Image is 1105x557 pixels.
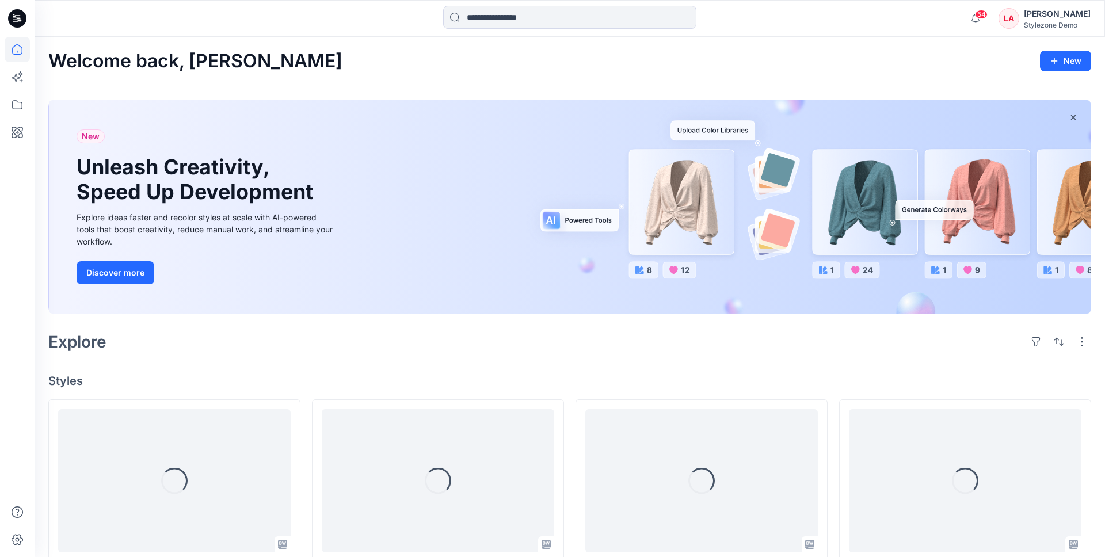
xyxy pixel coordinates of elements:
[1024,21,1091,29] div: Stylezone Demo
[77,211,336,247] div: Explore ideas faster and recolor styles at scale with AI-powered tools that boost creativity, red...
[975,10,988,19] span: 54
[999,8,1019,29] div: LA
[48,374,1091,388] h4: Styles
[1024,7,1091,21] div: [PERSON_NAME]
[48,51,342,72] h2: Welcome back, [PERSON_NAME]
[1040,51,1091,71] button: New
[77,261,336,284] a: Discover more
[77,261,154,284] button: Discover more
[48,333,106,351] h2: Explore
[82,129,100,143] span: New
[77,155,318,204] h1: Unleash Creativity, Speed Up Development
